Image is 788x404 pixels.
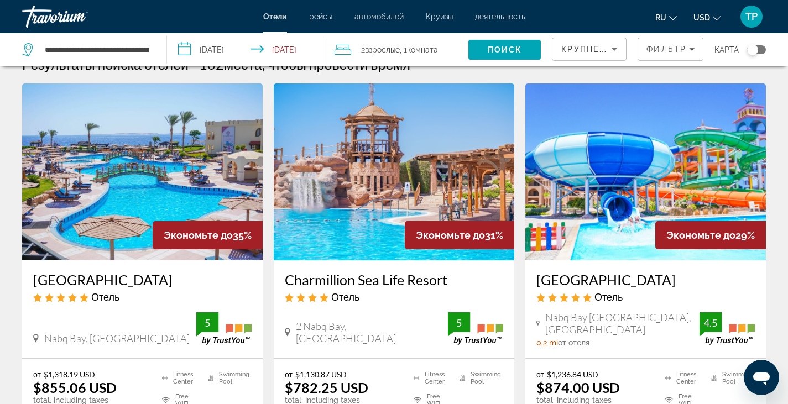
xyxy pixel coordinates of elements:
span: Отель [91,291,119,303]
del: $1,130.87 USD [295,370,347,379]
li: Swimming Pool [454,370,503,386]
span: ru [655,13,666,22]
span: от отеля [558,338,589,347]
li: Fitness Center [408,370,454,386]
span: 0.2 mi [536,338,558,347]
a: автомобилей [354,12,404,21]
span: от [285,370,293,379]
div: 4.5 [700,316,722,329]
a: [GEOGRAPHIC_DATA] [536,271,755,288]
input: Search hotel destination [44,41,150,58]
li: Fitness Center [660,370,706,386]
div: 5 star Hotel [33,291,252,303]
span: Nabq Bay [GEOGRAPHIC_DATA], [GEOGRAPHIC_DATA] [545,311,700,335]
div: 29% [655,221,766,249]
div: 35% [153,221,263,249]
a: Круизы [426,12,453,21]
span: карта [714,42,739,57]
ins: $855.06 USD [33,379,117,396]
a: деятельность [475,12,525,21]
img: Charmillion Club Resort [22,83,263,260]
span: TP [745,11,758,22]
span: Фильтр [646,45,686,54]
span: 2 [361,42,400,57]
span: Крупнейшие сбережения [561,45,696,54]
a: Travorium [22,2,133,31]
img: Charmillion Gardens Aqua Park [525,83,766,260]
a: [GEOGRAPHIC_DATA] [33,271,252,288]
div: 5 star Hotel [536,291,755,303]
span: Экономьте до [164,229,233,241]
a: рейсы [309,12,332,21]
button: User Menu [737,5,766,28]
button: Toggle map [739,45,766,55]
button: Change language [655,9,677,25]
li: Fitness Center [156,370,202,386]
div: 31% [405,221,514,249]
span: USD [693,13,710,22]
button: Search [468,40,541,60]
img: TrustYou guest rating badge [448,312,503,345]
span: Взрослые [365,45,400,54]
span: Комната [407,45,438,54]
a: Charmillion Sea Life Resort [285,271,503,288]
span: Отель [594,291,623,303]
button: Select check in and out date [167,33,323,66]
li: Swimming Pool [706,370,755,386]
del: $1,236.84 USD [547,370,598,379]
button: Change currency [693,9,721,25]
span: от [536,370,544,379]
li: Swimming Pool [202,370,252,386]
img: TrustYou guest rating badge [196,312,252,345]
span: 2 Nabq Bay, [GEOGRAPHIC_DATA] [296,320,448,344]
div: 4 star Hotel [285,291,503,303]
del: $1,318.19 USD [44,370,95,379]
span: Экономьте до [666,229,735,241]
a: Отели [263,12,287,21]
mat-select: Sort by [561,43,617,56]
span: , 1 [400,42,438,57]
span: Nabq Bay, [GEOGRAPHIC_DATA] [44,332,190,344]
img: TrustYou guest rating badge [700,312,755,345]
span: Отель [331,291,359,303]
button: Filters [638,38,703,61]
img: Charmillion Sea Life Resort [274,83,514,260]
div: 5 [196,316,218,329]
ins: $782.25 USD [285,379,368,396]
ins: $874.00 USD [536,379,620,396]
span: Экономьте до [416,229,485,241]
div: 5 [448,316,470,329]
button: Travelers: 2 adults, 0 children [323,33,468,66]
span: Поиск [488,45,523,54]
span: от [33,370,41,379]
iframe: Кнопка запуска окна обмена сообщениями [744,360,779,395]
